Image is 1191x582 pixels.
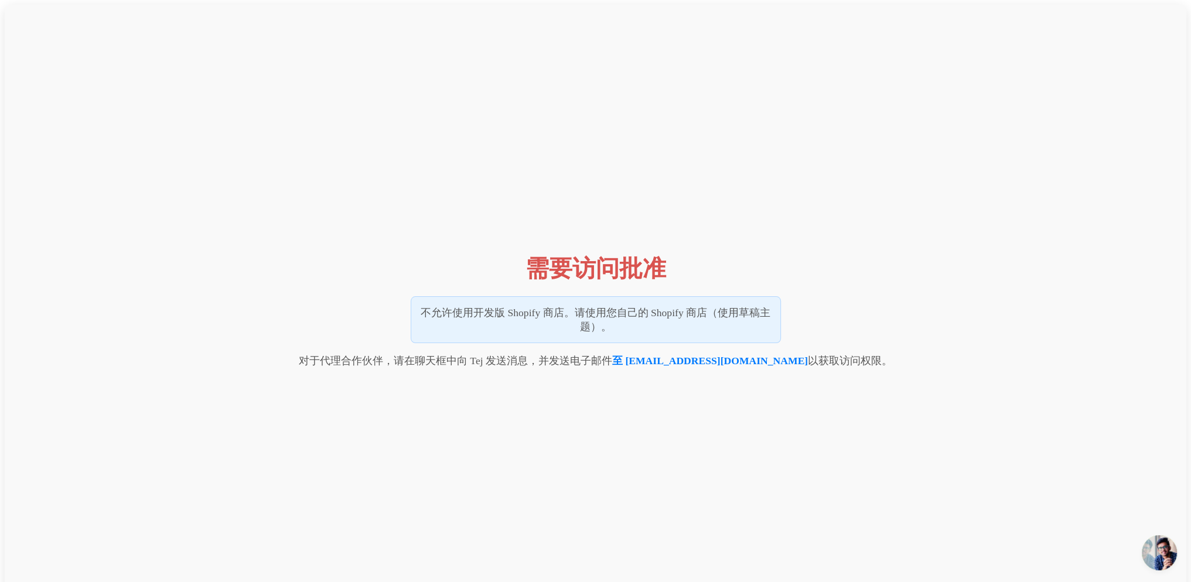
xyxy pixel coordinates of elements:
[612,355,808,367] a: 至 [EMAIL_ADDRESS][DOMAIN_NAME]
[421,307,770,333] font: 不允许使用开发版 Shopify 商店。请使用您自己的 Shopify 商店（使用草稿主题）。
[1142,535,1177,570] div: 开放式聊天
[808,355,892,367] font: 以获取访问权限。
[525,255,666,282] font: 需要访问批准
[299,355,612,367] font: 对于代理合作伙伴，请在聊天框中向 Tej 发送消息，并发送电子邮件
